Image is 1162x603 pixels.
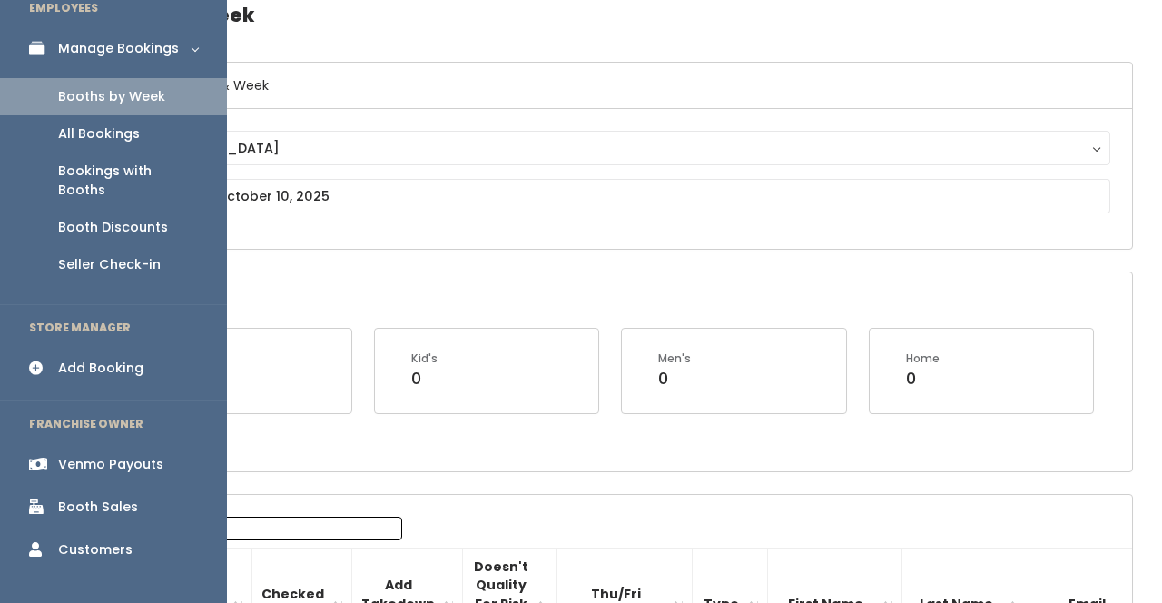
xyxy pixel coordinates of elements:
input: Search: [171,517,402,540]
input: October 4 - October 10, 2025 [115,179,1110,213]
div: 0 [658,367,691,390]
div: Venmo Payouts [58,455,163,474]
div: All Bookings [58,124,140,143]
div: Men's [658,351,691,367]
div: Seller Check-in [58,255,161,274]
div: Bookings with Booths [58,162,198,200]
div: Booth Sales [58,498,138,517]
div: Customers [58,540,133,559]
div: Booths by Week [58,87,165,106]
div: Manage Bookings [58,39,179,58]
div: 0 [906,367,940,390]
h6: Select Location & Week [94,63,1132,109]
button: [GEOGRAPHIC_DATA] [115,131,1110,165]
div: Home [906,351,940,367]
div: Booth Discounts [58,218,168,237]
div: 0 [411,367,438,390]
label: Search: [104,517,402,540]
div: [GEOGRAPHIC_DATA] [133,138,1093,158]
div: Add Booking [58,359,143,378]
div: Kid's [411,351,438,367]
